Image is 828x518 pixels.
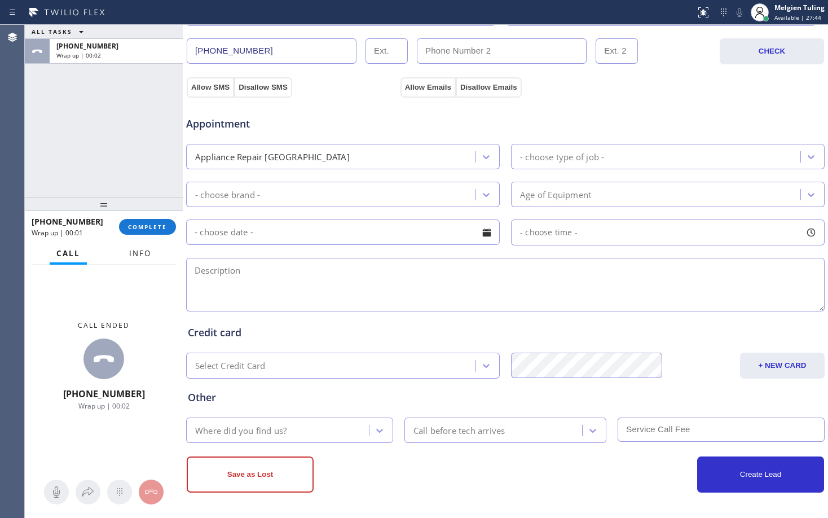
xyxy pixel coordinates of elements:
div: Where did you find us? [195,424,287,437]
div: Appliance Repair [GEOGRAPHIC_DATA] [195,150,350,163]
button: Mute [732,5,747,20]
input: Ext. [365,38,408,64]
span: - choose time - [520,227,578,238]
button: Open directory [76,480,100,504]
button: Disallow SMS [234,77,292,98]
span: Wrap up | 00:01 [32,228,83,238]
span: Wrap up | 00:02 [56,51,101,59]
button: Mute [44,480,69,504]
button: Allow SMS [187,77,234,98]
span: ALL TASKS [32,28,72,36]
button: Call [50,243,87,265]
input: Phone Number [187,38,356,64]
button: COMPLETE [119,219,176,235]
span: [PHONE_NUMBER] [63,388,145,400]
input: Phone Number 2 [417,38,587,64]
button: Hang up [139,480,164,504]
input: Service Call Fee [618,418,825,442]
button: Save as Lost [187,456,314,493]
div: Melgien Tuling [774,3,825,12]
div: Credit card [188,325,823,340]
button: Create Lead [697,456,824,493]
input: - choose date - [186,220,500,245]
span: Info [129,248,151,258]
input: Ext. 2 [596,38,638,64]
span: Call ended [78,321,130,330]
button: Open dialpad [107,480,132,504]
button: Info [122,243,158,265]
div: - choose brand - [195,188,260,201]
button: + NEW CARD [740,353,825,379]
div: - choose type of job - [520,150,604,163]
button: Allow Emails [400,77,456,98]
div: Select Credit Card [195,359,266,372]
span: [PHONE_NUMBER] [56,41,118,51]
button: CHECK [720,38,824,64]
div: Other [188,390,823,405]
span: [PHONE_NUMBER] [32,216,103,227]
span: Call [56,248,80,258]
span: Wrap up | 00:02 [78,401,130,411]
span: Appointment [186,116,398,131]
div: Call before tech arrives [413,424,505,437]
span: Available | 27:44 [774,14,821,21]
span: COMPLETE [128,223,167,231]
button: ALL TASKS [25,25,95,38]
div: Age of Equipment [520,188,591,201]
button: Disallow Emails [456,77,522,98]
